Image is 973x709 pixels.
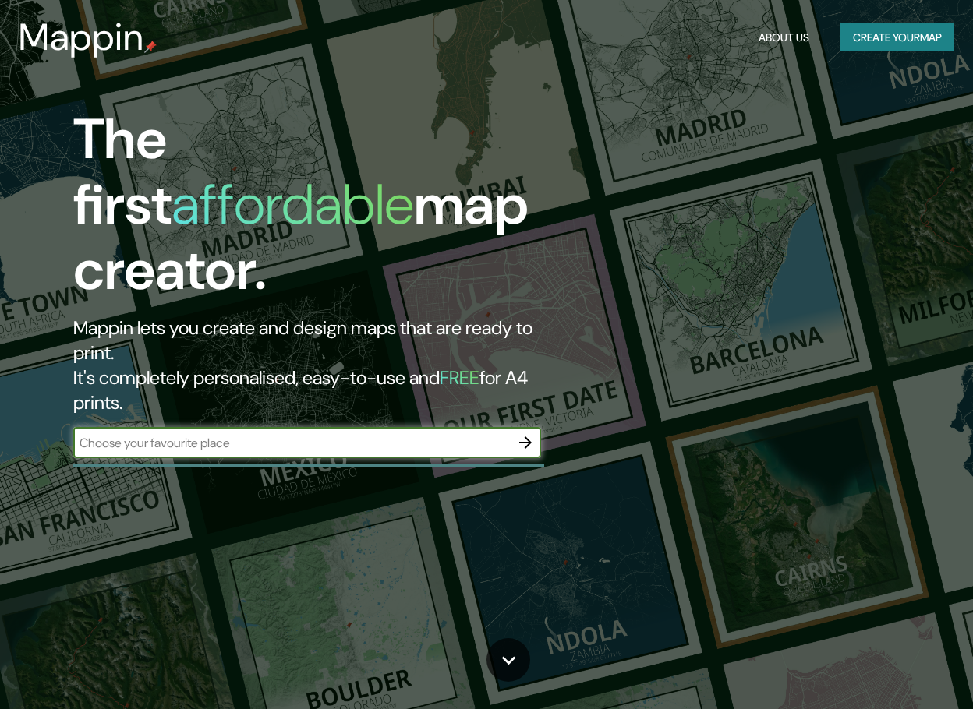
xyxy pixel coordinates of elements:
[840,23,954,52] button: Create yourmap
[172,168,414,241] h1: affordable
[440,365,479,390] h5: FREE
[73,434,510,452] input: Choose your favourite place
[144,41,157,53] img: mappin-pin
[73,316,560,415] h2: Mappin lets you create and design maps that are ready to print. It's completely personalised, eas...
[73,107,560,316] h1: The first map creator.
[752,23,816,52] button: About Us
[19,16,144,59] h3: Mappin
